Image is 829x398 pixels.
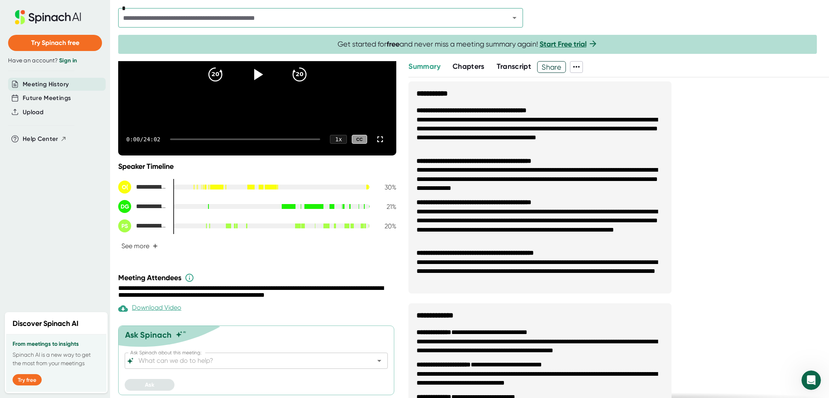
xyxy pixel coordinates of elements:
[23,94,71,103] button: Future Meetings
[59,57,77,64] a: Sign in
[538,60,565,74] span: Share
[13,374,42,385] button: Try free
[509,12,520,23] button: Open
[23,80,69,89] button: Meeting History
[118,200,167,213] div: Dave Goossens
[118,181,131,194] div: O(
[118,304,181,313] div: Paid feature
[540,40,587,49] a: Start Free trial
[126,136,160,143] div: 0:00 / 24:02
[31,39,79,47] span: Try Spinach free
[8,57,102,64] div: Have an account?
[387,40,400,49] b: free
[125,379,174,391] button: Ask
[23,134,58,144] span: Help Center
[118,200,131,213] div: DG
[13,318,79,329] h2: Discover Spinach AI
[118,273,398,283] div: Meeting Attendees
[13,351,100,368] p: Spinach AI is a new way to get the most from your meetings
[23,108,43,117] button: Upload
[376,222,396,230] div: 20 %
[23,134,67,144] button: Help Center
[13,341,100,347] h3: From meetings to insights
[537,61,566,73] button: Share
[330,135,347,144] div: 1 x
[137,355,361,366] input: What can we do to help?
[497,61,531,72] button: Transcript
[118,239,161,253] button: See more+
[8,35,102,51] button: Try Spinach free
[118,219,131,232] div: PS
[374,355,385,366] button: Open
[338,40,598,49] span: Get started for and never miss a meeting summary again!
[408,61,440,72] button: Summary
[408,62,440,71] span: Summary
[376,183,396,191] div: 30 %
[125,330,172,340] div: Ask Spinach
[118,219,167,232] div: Per-Ake Stahl
[801,370,821,390] iframe: Intercom live chat
[376,203,396,211] div: 21 %
[497,62,531,71] span: Transcript
[118,181,167,194] div: Oliver Cooper (Blair)
[453,61,485,72] button: Chapters
[145,381,154,388] span: Ask
[352,135,367,144] div: CC
[153,243,158,249] span: +
[118,162,396,171] div: Speaker Timeline
[453,62,485,71] span: Chapters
